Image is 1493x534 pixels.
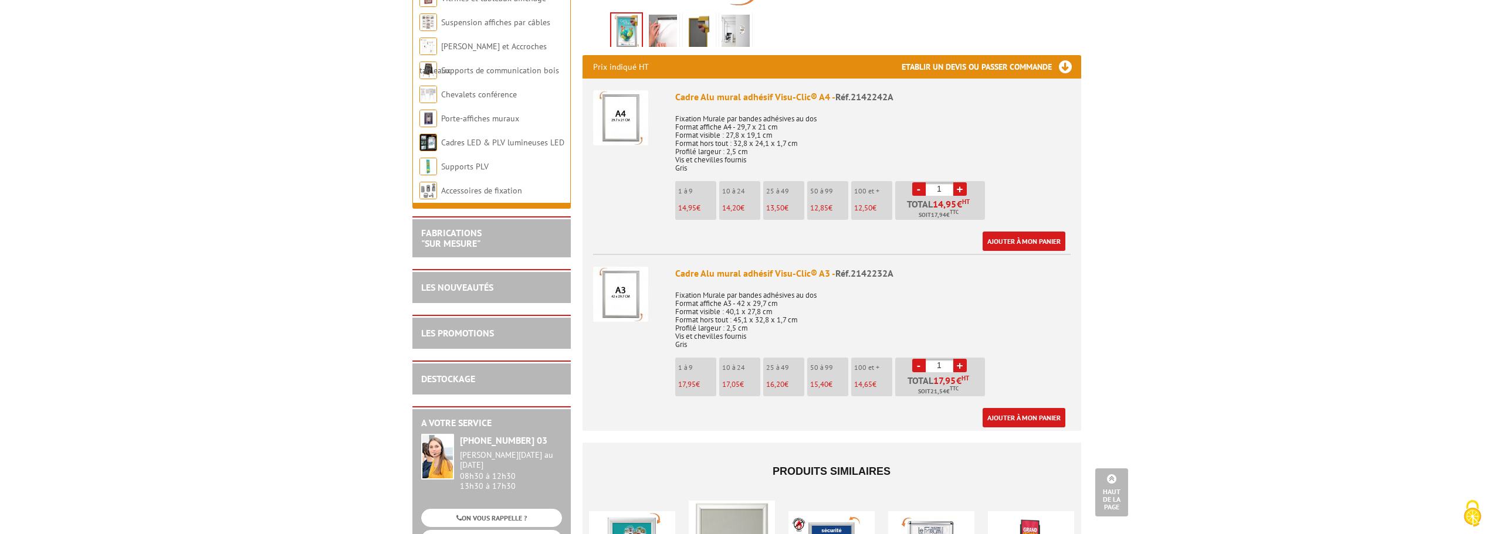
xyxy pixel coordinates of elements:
a: Suspension affiches par câbles [441,17,550,28]
sup: TTC [950,385,959,392]
span: 17,95 [933,376,956,385]
p: 10 à 24 [722,363,760,372]
p: Fixation Murale par bandes adhésives au dos Format affiche A3 - 42 x 29,7 cm Format visible : 40,... [675,283,1071,349]
p: € [854,204,892,212]
p: Fixation Murale par bandes adhésives au dos Format affiche A4 - 29,7 x 21 cm Format visible : 27,... [675,107,1071,172]
p: Total [898,376,985,396]
span: € [957,199,962,209]
sup: HT [962,198,970,206]
span: Réf.2142232A [835,267,893,279]
sup: HT [962,374,969,382]
p: 50 à 99 [810,187,848,195]
a: Supports PLV [441,161,489,172]
span: 15,40 [810,379,828,389]
p: 100 et + [854,187,892,195]
img: Supports PLV [419,158,437,175]
span: 14,95 [933,199,957,209]
p: € [678,380,716,389]
a: Ajouter à mon panier [983,232,1065,251]
strong: [PHONE_NUMBER] 03 [460,434,547,446]
p: 25 à 49 [766,187,804,195]
img: Cadre Alu mural adhésif Visu-Clic® A4 [593,90,648,145]
a: Supports de communication bois [441,65,559,76]
a: Cadres LED & PLV lumineuses LED [441,137,564,148]
img: Accessoires de fixation [419,182,437,199]
a: Ajouter à mon panier [983,408,1065,427]
span: 14,20 [722,203,740,213]
a: LES NOUVEAUTÉS [421,281,493,293]
a: + [953,182,967,196]
p: 10 à 24 [722,187,760,195]
img: Cadre Alu mural adhésif Visu-Clic® A3 [593,267,648,322]
a: Haut de la page [1095,468,1128,516]
span: Soit € [918,387,959,396]
span: 21,54 [930,387,946,396]
p: € [722,380,760,389]
p: 1 à 9 [678,187,716,195]
p: Prix indiqué HT [593,55,649,79]
img: cadre_alu_affichage_visu_clic_a6_a5_a4_a3_a2_a1_b2_214226_214225_214224c_214224_214223_214222_214... [649,15,677,51]
p: € [766,380,804,389]
span: 17,05 [722,379,740,389]
a: [PERSON_NAME] et Accroches tableaux [419,41,547,76]
h3: Etablir un devis ou passer commande [902,55,1081,79]
p: 1 à 9 [678,363,716,372]
p: € [810,380,848,389]
div: [PERSON_NAME][DATE] au [DATE] [460,450,562,470]
a: LES PROMOTIONS [421,327,494,339]
span: 16,20 [766,379,784,389]
img: Cimaises et Accroches tableaux [419,38,437,55]
span: 12,85 [810,203,828,213]
div: 08h30 à 12h30 13h30 à 17h30 [460,450,562,491]
img: Cookies (fenêtre modale) [1458,499,1487,528]
a: Accessoires de fixation [441,185,522,196]
p: € [722,204,760,212]
p: 50 à 99 [810,363,848,372]
span: € [956,376,962,385]
p: € [810,204,848,212]
span: 13,50 [766,203,784,213]
a: - [912,359,926,372]
a: Porte-affiches muraux [441,113,519,124]
img: Chevalets conférence [419,86,437,103]
img: cadre_clic_clac_214226.jpg [722,15,750,51]
img: 2142232a_cadre_visu-clic_adhesif_dos2.jpg [685,15,713,51]
p: € [766,204,804,212]
a: ON VOUS RAPPELLE ? [421,509,562,527]
div: Cadre Alu mural adhésif Visu-Clic® A3 - [675,267,1071,280]
span: 17,95 [678,379,696,389]
a: FABRICATIONS"Sur Mesure" [421,227,482,249]
a: Chevalets conférence [441,89,517,100]
span: 14,65 [854,379,872,389]
img: 2142232a_cadre_visu-clic_adhesif_devant_dos.jpg [611,13,642,50]
button: Cookies (fenêtre modale) [1452,494,1493,534]
p: € [678,204,716,212]
span: Soit € [919,210,959,220]
a: + [953,359,967,372]
span: Réf.2142242A [835,91,893,103]
p: Total [898,199,985,220]
p: 100 et + [854,363,892,372]
a: DESTOCKAGE [421,373,475,385]
p: € [854,380,892,389]
sup: TTC [950,209,959,215]
span: 14,95 [678,203,696,213]
img: Porte-affiches muraux [419,110,437,127]
p: 25 à 49 [766,363,804,372]
a: - [912,182,926,196]
div: Cadre Alu mural adhésif Visu-Clic® A4 - [675,90,1071,104]
span: 12,50 [854,203,872,213]
img: widget-service.jpg [421,434,454,479]
span: Produits similaires [773,465,891,477]
h2: A votre service [421,418,562,428]
img: Cadres LED & PLV lumineuses LED [419,134,437,151]
img: Suspension affiches par câbles [419,13,437,31]
span: 17,94 [931,210,946,220]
